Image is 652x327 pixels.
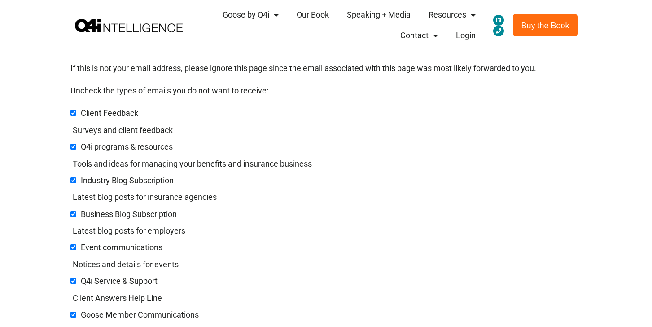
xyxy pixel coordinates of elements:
[70,255,582,274] p: Notices and details for events
[391,25,447,46] a: Contact
[447,25,485,46] a: Login
[81,108,138,118] span: Client Feedback
[81,209,177,219] span: Business Blog Subscription
[81,310,199,319] span: Goose Member Communications
[70,75,582,106] p: Uncheck the types of emails you do not want to receive:
[70,155,582,173] p: Tools and ideas for managing your benefits and insurance business
[288,4,338,25] a: Our Book
[75,19,183,32] img: Q4 Intelligence
[81,243,162,252] span: Event communications
[70,121,582,140] p: Surveys and client feedback
[81,142,173,151] span: Q4i programs & resources
[70,188,582,207] p: Latest blog posts for insurance agencies
[81,276,158,286] span: Q4i Service & Support
[513,14,577,36] a: Buy the Book
[70,289,582,308] p: Client Answers Help Line
[420,4,485,25] a: Resources
[338,4,420,25] a: Speaking + Media
[70,221,582,240] p: Latest blog posts for employers
[183,4,485,46] nav: Main menu
[81,176,174,185] span: Industry Blog Subscription
[214,4,288,25] a: Goose by Q4i
[521,21,569,30] span: Buy the Book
